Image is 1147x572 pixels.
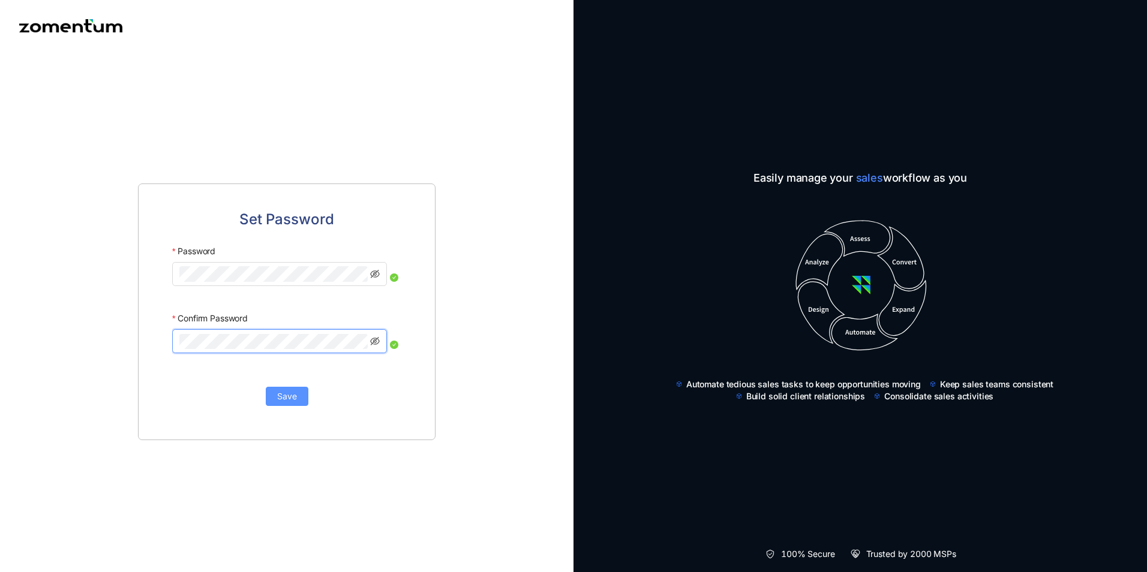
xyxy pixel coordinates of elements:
input: Password [179,266,368,281]
label: Confirm Password [172,308,248,329]
span: Build solid client relationships [746,390,866,402]
span: Set Password [239,208,334,231]
span: Automate tedious sales tasks to keep opportunities moving [686,378,921,390]
span: Trusted by 2000 MSPs [866,548,956,560]
span: eye-invisible [370,336,380,346]
input: Confirm Password [179,334,368,349]
span: eye-invisible [370,269,380,279]
img: Zomentum logo [19,19,122,32]
span: Save [277,390,297,403]
span: Consolidate sales activities [884,390,993,402]
keeper-lock: Open Keeper Popup [352,334,367,348]
span: 100% Secure [781,548,834,560]
label: Password [172,240,215,262]
span: sales [856,171,883,184]
span: Keep sales teams consistent [940,378,1053,390]
span: Easily manage your workflow as you [666,170,1055,186]
button: Save [266,387,308,406]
